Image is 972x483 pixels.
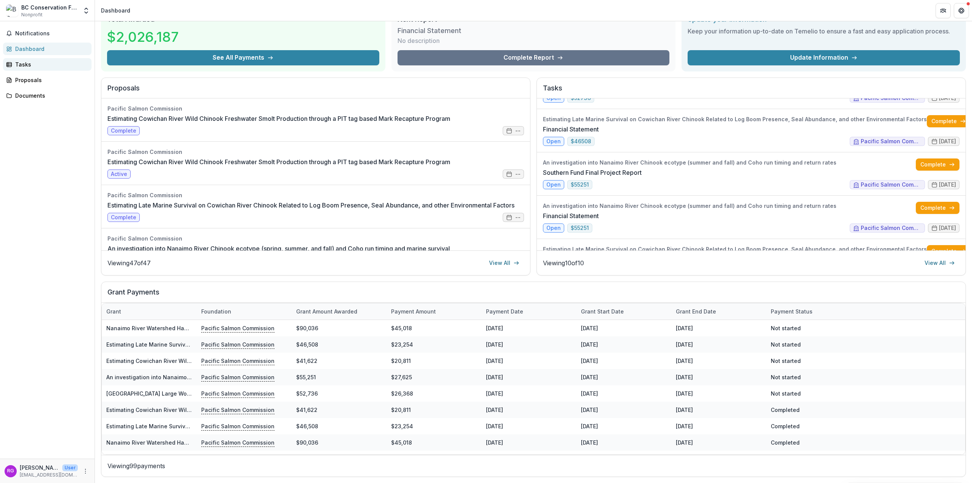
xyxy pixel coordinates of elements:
span: Nonprofit [21,11,43,18]
div: $20,811 [387,353,481,369]
a: Complete [916,158,959,171]
div: [DATE] [481,434,576,451]
div: Grant end date [671,303,766,320]
div: Dashboard [15,45,85,53]
div: Proposals [15,76,85,84]
div: Grant amount awarded [292,307,362,315]
h2: Grant Payments [107,288,959,302]
div: Payment Amount [387,303,481,320]
span: Notifications [15,30,88,37]
div: Foundation [197,307,236,315]
div: $45,018 [387,320,481,336]
p: No description [398,36,440,45]
div: Payment status [766,303,861,320]
div: $46,508 [292,418,387,434]
a: Nanaimo River Watershed Habitat Enhancement (2025) [106,439,253,446]
p: Viewing 10 of 10 [543,258,584,268]
h2: Tasks [543,84,959,98]
div: Grant amount awarded [292,303,387,320]
div: $55,251 [292,451,387,467]
a: Estimating Cowichan River Wild Chinook Freshwater Smolt Production through a PIT tag based Mark R... [106,358,425,364]
div: $90,036 [292,320,387,336]
a: Complete [927,115,970,127]
div: [DATE] [671,402,766,418]
div: Dashboard [101,6,130,14]
a: Estimating Cowichan River Wild Chinook Freshwater Smolt Production through a PIT tag based Mark R... [107,157,450,166]
a: Estimating Cowichan River Wild Chinook Freshwater Smolt Production through a PIT tag based Mark R... [106,407,425,413]
div: [DATE] [576,402,671,418]
div: [DATE] [576,385,671,402]
button: More [81,467,90,476]
a: Estimating Late Marine Survival on Cowichan River Chinook Related to Log Boom Presence, Seal Abun... [106,423,484,429]
div: Grant end date [671,307,721,315]
div: $26,368 [387,385,481,402]
div: Grant start date [576,303,671,320]
p: User [62,464,78,471]
h3: $2,026,187 [107,27,179,47]
div: [DATE] [671,418,766,434]
div: [DATE] [576,369,671,385]
div: $23,254 [387,336,481,353]
div: [DATE] [481,353,576,369]
div: Payment date [481,303,576,320]
div: [DATE] [576,418,671,434]
div: [DATE] [481,336,576,353]
a: Proposals [3,74,92,86]
a: Complete [927,245,970,257]
h3: Keep your information up-to-date on Temelio to ensure a fast and easy application process. [688,27,960,36]
div: [DATE] [576,434,671,451]
div: $55,251 [292,369,387,385]
p: [PERSON_NAME] [20,464,59,472]
div: $41,622 [292,402,387,418]
div: Payment status [766,307,817,315]
a: Update Information [688,50,960,65]
a: Nanaimo River Watershed Habitat Enhancement (2025) [106,325,253,331]
h2: Proposals [107,84,524,98]
div: Completed [766,402,861,418]
div: Not started [766,369,861,385]
button: Partners [936,3,951,18]
p: [EMAIL_ADDRESS][DOMAIN_NAME] [20,472,78,478]
p: Pacific Salmon Commission [201,405,275,414]
div: [DATE] [481,402,576,418]
div: $27,625 [387,369,481,385]
div: [DATE] [671,369,766,385]
div: Not started [766,336,861,353]
div: [DATE] [576,320,671,336]
div: [DATE] [671,320,766,336]
div: [DATE] [481,385,576,402]
div: Grant start date [576,307,628,315]
div: $46,508 [292,336,387,353]
div: [DATE] [481,320,576,336]
div: Completed [766,418,861,434]
div: [DATE] [671,353,766,369]
div: [DATE] [576,336,671,353]
div: [DATE] [576,451,671,467]
h3: Financial Statement [398,27,461,35]
a: Southern Fund Final Project Report [543,168,642,177]
a: View All [484,257,524,269]
div: [DATE] [481,451,576,467]
div: Rina Guxholli [7,469,14,473]
a: Estimating Cowichan River Wild Chinook Freshwater Smolt Production through a PIT tag based Mark R... [107,114,450,123]
div: [DATE] [671,451,766,467]
div: [DATE] [481,369,576,385]
div: $52,736 [292,385,387,402]
p: Viewing 47 of 47 [107,258,151,268]
div: Payment date [481,307,528,315]
a: Financial Statement [543,211,599,220]
div: BC Conservation Foundation (Nanaimo Office) [21,3,78,11]
p: Viewing 99 payments [107,461,959,470]
div: [DATE] [671,385,766,402]
button: Open entity switcher [81,3,92,18]
div: [DATE] [671,434,766,451]
a: An investigation into Nanaimo River Chinook ecotype (spring, summer, and fall) and Coho run timin... [107,244,450,253]
button: Notifications [3,27,92,40]
a: Dashboard [3,43,92,55]
div: Not started [766,353,861,369]
a: Complete [916,202,959,214]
